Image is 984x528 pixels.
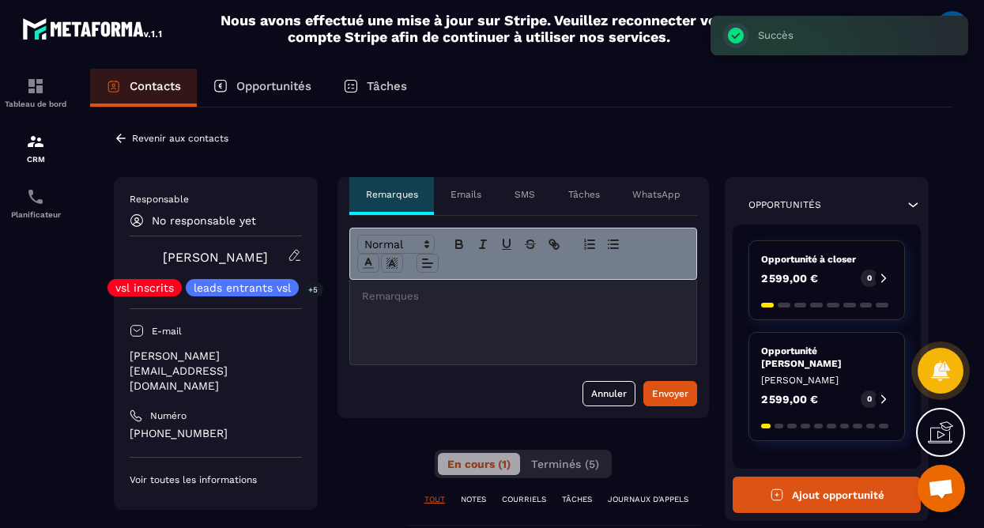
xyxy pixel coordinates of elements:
p: 0 [867,273,872,284]
button: Terminés (5) [522,453,609,475]
p: JOURNAUX D'APPELS [608,494,688,505]
p: Opportunité à closer [761,253,892,266]
p: Numéro [150,409,187,422]
p: [PERSON_NAME] [761,374,892,387]
a: schedulerschedulerPlanificateur [4,175,67,231]
button: Annuler [582,381,635,406]
p: No responsable yet [152,214,256,227]
p: Emails [451,188,481,201]
p: Opportunité [PERSON_NAME] [761,345,892,370]
p: [PHONE_NUMBER] [130,426,302,441]
p: E-mail [152,325,182,338]
p: Tâches [367,79,407,93]
div: Envoyer [652,386,688,402]
a: formationformationCRM [4,120,67,175]
button: En cours (1) [438,453,520,475]
p: 2 599,00 € [761,273,818,284]
p: Opportunités [236,79,311,93]
p: TOUT [424,494,445,505]
p: leads entrants vsl [194,282,291,293]
p: SMS [515,188,535,201]
a: [PERSON_NAME] [163,250,268,265]
span: Terminés (5) [531,458,599,470]
img: formation [26,132,45,151]
p: WhatsApp [632,188,681,201]
p: Voir toutes les informations [130,473,302,486]
p: vsl inscrits [115,282,174,293]
img: formation [26,77,45,96]
p: Remarques [366,188,418,201]
p: CRM [4,155,67,164]
p: Contacts [130,79,181,93]
a: Contacts [90,69,197,107]
p: Tâches [568,188,600,201]
p: Responsable [130,193,302,206]
img: logo [22,14,164,43]
span: En cours (1) [447,458,511,470]
p: Opportunités [748,198,821,211]
a: Tâches [327,69,423,107]
p: 0 [867,394,872,405]
p: Tableau de bord [4,100,67,108]
p: +5 [303,281,323,298]
button: Envoyer [643,381,697,406]
p: [PERSON_NAME][EMAIL_ADDRESS][DOMAIN_NAME] [130,349,302,394]
div: Ouvrir le chat [918,465,965,512]
a: formationformationTableau de bord [4,65,67,120]
p: TÂCHES [562,494,592,505]
p: NOTES [461,494,486,505]
p: Revenir aux contacts [132,133,228,144]
img: scheduler [26,187,45,206]
button: Ajout opportunité [733,477,921,513]
a: Opportunités [197,69,327,107]
h2: Nous avons effectué une mise à jour sur Stripe. Veuillez reconnecter votre compte Stripe afin de ... [220,12,738,45]
p: Planificateur [4,210,67,219]
p: 2 599,00 € [761,394,818,405]
p: COURRIELS [502,494,546,505]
